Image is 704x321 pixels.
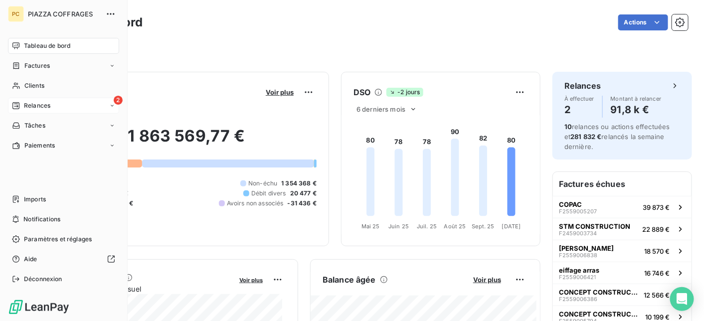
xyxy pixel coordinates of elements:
h4: 91,8 k € [611,102,662,118]
div: PC [8,6,24,22]
span: relances ou actions effectuées et relancés la semaine dernière. [564,123,670,151]
h6: Relances [564,80,601,92]
h6: DSO [353,86,370,98]
button: [PERSON_NAME]F255900683818 570 € [553,240,692,262]
span: Voir plus [266,88,294,96]
span: Déconnexion [24,275,62,284]
span: Tâches [24,121,45,130]
span: CONCEPT CONSTRUCTION [559,288,640,296]
button: Voir plus [263,88,297,97]
span: F2559006386 [559,296,597,302]
span: Imports [24,195,46,204]
span: COPAC [559,200,582,208]
span: F2559006838 [559,252,597,258]
span: F2559006421 [559,274,596,280]
tspan: Août 25 [444,223,466,230]
span: 22 889 € [642,225,670,233]
h2: 1 863 569,77 € [56,126,317,156]
tspan: Juil. 25 [417,223,437,230]
span: 10 199 € [645,313,670,321]
span: Paiements [24,141,55,150]
h6: Factures échues [553,172,692,196]
span: Factures [24,61,50,70]
tspan: [DATE] [502,223,521,230]
span: 39 873 € [643,203,670,211]
span: 10 [564,123,572,131]
tspan: Mai 25 [361,223,380,230]
span: Non-échu [248,179,277,188]
span: Débit divers [251,189,286,198]
span: -31 436 € [288,199,317,208]
span: 18 570 € [644,247,670,255]
a: Aide [8,251,119,267]
span: 20 477 € [290,189,317,198]
button: Voir plus [236,275,266,284]
span: 16 746 € [644,269,670,277]
tspan: Sept. 25 [472,223,495,230]
span: Voir plus [473,276,501,284]
tspan: Juin 25 [388,223,409,230]
span: 1 354 368 € [281,179,317,188]
span: Voir plus [239,277,263,284]
span: F2559005207 [559,208,597,214]
span: -2 jours [386,88,423,97]
span: Montant à relancer [611,96,662,102]
h6: Balance âgée [323,274,376,286]
span: [PERSON_NAME] [559,244,614,252]
button: Actions [618,14,668,30]
span: 12 566 € [644,291,670,299]
button: Voir plus [470,275,504,284]
span: 6 derniers mois [356,105,405,113]
h4: 2 [564,102,594,118]
button: STM CONSTRUCTIONF245900373422 889 € [553,218,692,240]
span: 2 [114,96,123,105]
span: STM CONSTRUCTION [559,222,630,230]
span: Paramètres et réglages [24,235,92,244]
span: Chiffre d'affaires mensuel [56,284,232,294]
span: À effectuer [564,96,594,102]
span: Relances [24,101,50,110]
span: CONCEPT CONSTRUCTION [559,310,641,318]
div: Open Intercom Messenger [670,287,694,311]
button: eiffage arrasF255900642116 746 € [553,262,692,284]
span: 281 832 € [570,133,601,141]
span: Clients [24,81,44,90]
button: COPACF255900520739 873 € [553,196,692,218]
span: eiffage arras [559,266,599,274]
span: Avoirs non associés [227,199,284,208]
span: PIAZZA COFFRAGES [28,10,100,18]
span: F2459003734 [559,230,597,236]
button: CONCEPT CONSTRUCTIONF255900638612 566 € [553,284,692,306]
span: Tableau de bord [24,41,70,50]
span: Aide [24,255,37,264]
img: Logo LeanPay [8,299,70,315]
span: Notifications [23,215,60,224]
